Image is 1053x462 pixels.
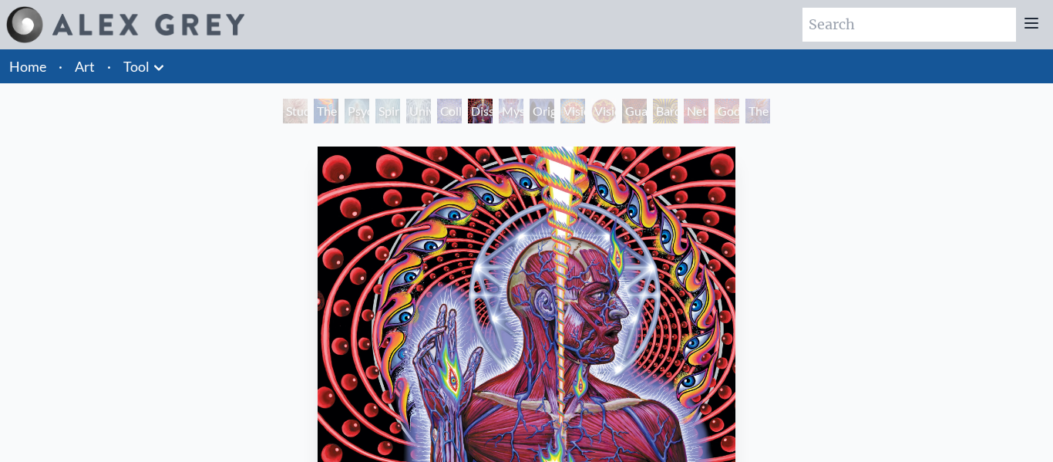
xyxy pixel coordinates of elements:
div: Vision [PERSON_NAME] [591,99,616,123]
div: Dissectional Art for Tool's Lateralus CD [468,99,493,123]
li: · [101,49,117,83]
a: Home [9,58,46,75]
div: Study for the Great Turn [283,99,308,123]
div: Spiritual Energy System [375,99,400,123]
div: Psychic Energy System [345,99,369,123]
div: Guardian of Infinite Vision [622,99,647,123]
div: The Torch [314,99,338,123]
div: Mystic Eye [499,99,523,123]
div: Collective Vision [437,99,462,123]
a: Tool [123,56,150,77]
a: Art [75,56,95,77]
div: Bardo Being [653,99,678,123]
div: Original Face [530,99,554,123]
div: Godself [715,99,739,123]
div: The Great Turn [745,99,770,123]
div: Net of Being [684,99,708,123]
div: Vision Crystal [560,99,585,123]
li: · [52,49,69,83]
div: Universal Mind Lattice [406,99,431,123]
input: Search [802,8,1016,42]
